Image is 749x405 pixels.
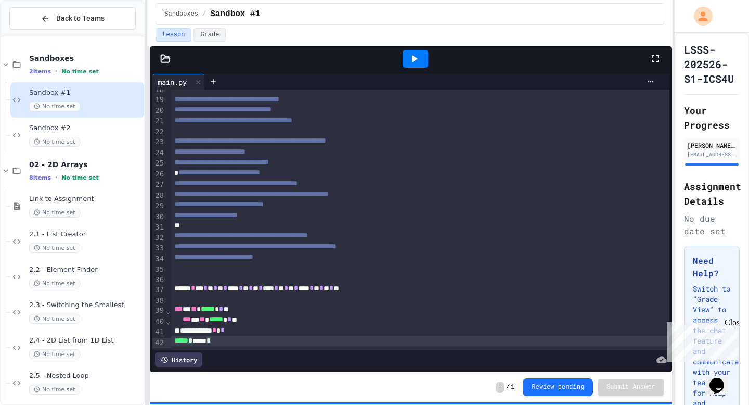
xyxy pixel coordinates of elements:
span: Sandboxes [29,54,142,63]
div: 33 [152,243,165,254]
div: 37 [152,285,165,295]
span: 2 items [29,68,51,75]
iframe: chat widget [705,363,739,395]
div: 20 [152,106,165,116]
span: Sandbox #2 [29,124,142,133]
span: 2.3 - Switching the Smallest [29,301,142,310]
span: Sandboxes [164,10,198,18]
span: No time set [29,279,80,288]
div: 38 [152,296,165,306]
h3: Need Help? [693,255,731,280]
span: No time set [29,208,80,218]
span: 2.5 - Nested Loop [29,372,142,381]
div: 39 [152,306,165,316]
span: No time set [29,243,80,253]
div: main.py [152,77,192,87]
div: 30 [152,212,165,222]
span: Sandbox #1 [29,88,142,97]
span: • [55,67,57,75]
div: Chat with us now!Close [4,4,72,66]
div: 29 [152,201,165,211]
div: 28 [152,191,165,201]
span: No time set [29,349,80,359]
div: 24 [152,148,165,158]
span: No time set [29,137,80,147]
div: 41 [152,327,165,337]
span: Submit Answer [606,383,655,391]
div: 21 [152,116,165,126]
div: 25 [152,158,165,169]
button: Lesson [156,28,191,42]
div: 31 [152,222,165,233]
div: 42 [152,338,165,348]
div: No due date set [684,212,740,237]
span: - [496,382,504,393]
div: [PERSON_NAME] (Student) [687,141,737,150]
span: Fold line [165,307,171,315]
button: Review pending [523,378,593,396]
span: Fold line [165,317,171,325]
button: Grade [193,28,226,42]
span: 02 - 2D Arrays [29,160,142,169]
div: 43 [152,348,165,359]
span: 2.4 - 2D List from 1D List [29,336,142,345]
div: 32 [152,233,165,243]
div: 35 [152,264,165,275]
span: No time set [61,174,99,181]
span: 1 [511,383,514,391]
span: No time set [29,314,80,324]
div: 19 [152,95,165,105]
span: Sandbox #1 [210,8,260,20]
div: 27 [152,180,165,190]
span: No time set [29,102,80,111]
h2: Assignment Details [684,179,740,208]
span: 8 items [29,174,51,181]
div: 18 [152,85,165,95]
div: History [155,352,202,367]
h1: LSSS-202526-S1-ICS4U [684,42,740,86]
span: / [202,10,206,18]
div: 34 [152,254,165,264]
div: 22 [152,127,165,137]
span: Back to Teams [56,13,105,24]
div: 36 [152,275,165,285]
span: 2.2 - Element Finder [29,265,142,274]
span: • [55,173,57,182]
iframe: chat widget [663,318,739,362]
div: My Account [683,4,715,28]
span: No time set [61,68,99,75]
h2: Your Progress [684,103,740,132]
button: Back to Teams [9,7,136,30]
div: main.py [152,74,205,90]
div: 23 [152,137,165,147]
button: Submit Answer [598,379,664,396]
div: [EMAIL_ADDRESS][DOMAIN_NAME] [687,150,737,158]
span: / [506,383,510,391]
span: No time set [29,385,80,395]
div: 40 [152,317,165,327]
div: 26 [152,169,165,180]
span: 2.1 - List Creator [29,230,142,239]
span: Link to Assignment [29,195,142,204]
